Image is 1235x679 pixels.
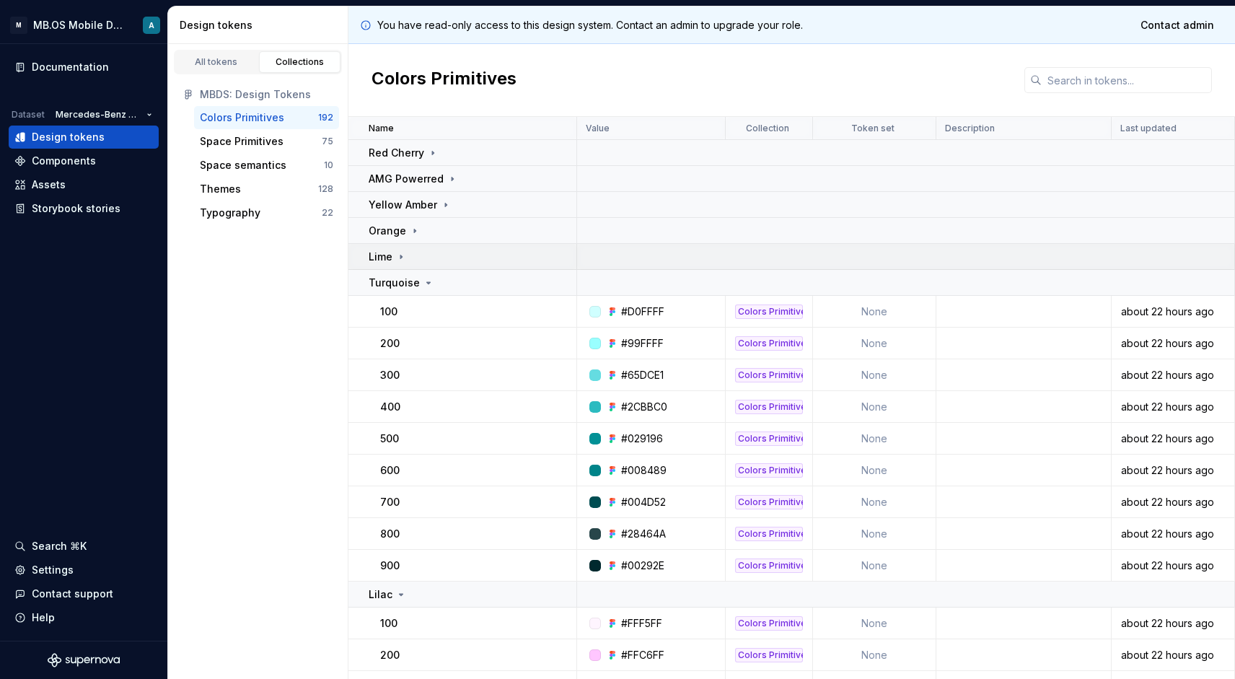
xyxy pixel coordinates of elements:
[735,527,804,541] div: Colors Primitives
[380,432,399,446] p: 500
[813,608,936,639] td: None
[194,154,339,177] button: Space semantics10
[1112,463,1234,478] div: about 22 hours ago
[1112,527,1234,541] div: about 22 hours ago
[32,130,105,144] div: Design tokens
[621,368,664,382] div: #65DCE1
[621,616,662,631] div: #FFF5FF
[369,276,420,290] p: Turquoise
[32,60,109,74] div: Documentation
[380,527,400,541] p: 800
[377,18,803,32] p: You have read-only access to this design system. Contact an admin to upgrade your role.
[9,173,159,196] a: Assets
[200,206,260,220] div: Typography
[369,198,437,212] p: Yellow Amber
[200,134,284,149] div: Space Primitives
[32,563,74,577] div: Settings
[1131,12,1223,38] a: Contact admin
[621,336,664,351] div: #99FFFF
[813,391,936,423] td: None
[194,201,339,224] button: Typography22
[380,400,400,414] p: 400
[194,130,339,153] button: Space Primitives75
[380,336,400,351] p: 200
[621,463,667,478] div: #008489
[735,558,804,573] div: Colors Primitives
[735,495,804,509] div: Colors Primitives
[318,183,333,195] div: 128
[621,400,667,414] div: #2CBBC0
[369,224,406,238] p: Orange
[32,587,113,601] div: Contact support
[1112,432,1234,446] div: about 22 hours ago
[49,105,159,125] button: Mercedes-Benz 2.0
[48,653,120,667] a: Supernova Logo
[56,109,141,121] span: Mercedes-Benz 2.0
[324,159,333,171] div: 10
[9,149,159,172] a: Components
[12,109,45,121] div: Dataset
[813,455,936,486] td: None
[851,123,895,134] p: Token set
[10,17,27,34] div: M
[1112,336,1234,351] div: about 22 hours ago
[1112,558,1234,573] div: about 22 hours ago
[813,550,936,582] td: None
[735,305,804,319] div: Colors Primitives
[180,18,342,32] div: Design tokens
[746,123,789,134] p: Collection
[369,123,394,134] p: Name
[735,368,804,382] div: Colors Primitives
[621,432,663,446] div: #029196
[32,178,66,192] div: Assets
[9,558,159,582] a: Settings
[735,400,804,414] div: Colors Primitives
[9,535,159,558] button: Search ⌘K
[1112,648,1234,662] div: about 22 hours ago
[318,112,333,123] div: 192
[621,648,664,662] div: #FFC6FF
[1042,67,1212,93] input: Search in tokens...
[586,123,610,134] p: Value
[194,178,339,201] button: Themes128
[380,495,400,509] p: 700
[621,558,664,573] div: #00292E
[264,56,336,68] div: Collections
[380,558,400,573] p: 900
[9,197,159,220] a: Storybook stories
[9,582,159,605] button: Contact support
[380,368,400,382] p: 300
[813,518,936,550] td: None
[1120,123,1177,134] p: Last updated
[621,495,666,509] div: #004D52
[32,201,120,216] div: Storybook stories
[1112,495,1234,509] div: about 22 hours ago
[200,182,241,196] div: Themes
[621,305,664,319] div: #D0FFFF
[200,158,286,172] div: Space semantics
[3,9,164,40] button: MMB.OS Mobile Design SystemA
[32,539,87,553] div: Search ⌘K
[380,648,400,662] p: 200
[9,126,159,149] a: Design tokens
[32,610,55,625] div: Help
[735,648,804,662] div: Colors Primitives
[813,486,936,518] td: None
[945,123,995,134] p: Description
[1112,616,1234,631] div: about 22 hours ago
[369,172,444,186] p: AMG Powerred
[1112,400,1234,414] div: about 22 hours ago
[322,207,333,219] div: 22
[735,336,804,351] div: Colors Primitives
[33,18,126,32] div: MB.OS Mobile Design System
[735,432,804,446] div: Colors Primitives
[322,136,333,147] div: 75
[380,616,397,631] p: 100
[369,250,392,264] p: Lime
[1140,18,1214,32] span: Contact admin
[9,606,159,629] button: Help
